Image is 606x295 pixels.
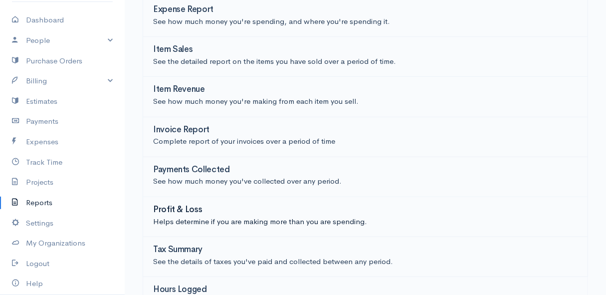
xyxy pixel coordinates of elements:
[153,96,578,107] p: See how much money you're making from each item you sell.
[153,85,205,94] h3: Item Revenue
[143,117,588,157] a: Invoice ReportComplete report of your invoices over a period of time
[153,165,230,175] h3: Payments Collected
[153,205,202,215] h3: Profit & Loss
[153,56,578,67] p: See the detailed report on the items you have sold over a period of time.
[153,16,578,27] p: See how much money you're spending, and where you're spending it.
[143,197,588,237] a: Profit & LossHelps determine if you are making more than you are spending.
[153,256,578,268] p: See the details of taxes you've paid and collected between any period.
[153,136,578,147] p: Complete report of your invoices over a period of time
[153,245,202,255] h3: Tax Summary
[143,157,588,197] a: Payments CollectedSee how much money you've collected over any period.
[153,5,213,14] h3: Expense Report
[143,37,588,77] a: Item SalesSee the detailed report on the items you have sold over a period of time.
[143,237,588,277] a: Tax SummarySee the details of taxes you've paid and collected between any period.
[153,45,193,54] h3: Item Sales
[153,125,209,135] h3: Invoice Report
[153,285,207,295] h3: Hours Logged
[153,176,578,187] p: See how much money you've collected over any period.
[153,216,578,228] p: Helps determine if you are making more than you are spending.
[143,77,588,117] a: Item RevenueSee how much money you're making from each item you sell.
